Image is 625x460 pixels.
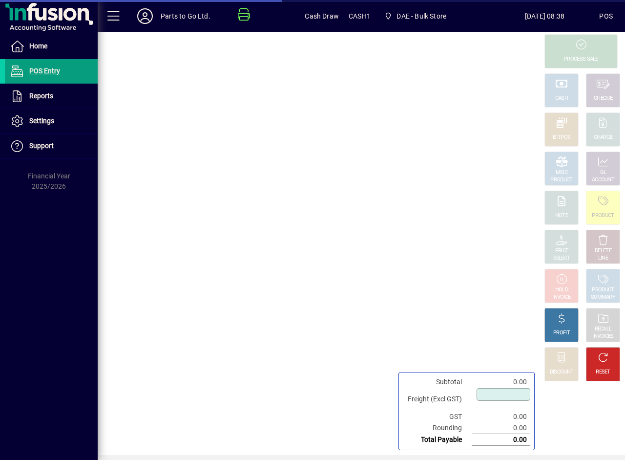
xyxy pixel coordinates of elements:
div: EFTPOS [553,134,571,141]
div: SUMMARY [591,294,615,301]
span: CASH1 [349,8,371,24]
div: PRICE [555,247,568,255]
span: DAE - Bulk Store [380,7,450,25]
div: DISCOUNT [550,369,573,376]
button: Profile [129,7,161,25]
div: RECALL [595,326,612,333]
div: HOLD [555,286,568,294]
div: MISC [556,169,567,176]
div: ACCOUNT [592,176,614,184]
div: PROFIT [553,329,570,337]
td: 0.00 [472,411,530,422]
td: 0.00 [472,422,530,434]
div: PRODUCT [550,176,572,184]
a: Support [5,134,98,158]
td: Total Payable [403,434,472,446]
div: POS [599,8,613,24]
span: Cash Draw [305,8,339,24]
div: SELECT [553,255,570,262]
td: Freight (Excl GST) [403,388,472,411]
div: CHARGE [594,134,613,141]
div: PRODUCT [592,286,614,294]
a: Home [5,34,98,59]
div: INVOICE [552,294,570,301]
span: [DATE] 08:38 [490,8,600,24]
td: 0.00 [472,434,530,446]
span: POS Entry [29,67,60,75]
div: CHEQUE [594,95,612,102]
div: NOTE [555,212,568,219]
a: Settings [5,109,98,133]
div: CASH [555,95,568,102]
div: DELETE [595,247,611,255]
td: Rounding [403,422,472,434]
div: Parts to Go Ltd. [161,8,210,24]
span: DAE - Bulk Store [396,8,446,24]
span: Home [29,42,47,50]
div: RESET [596,369,610,376]
div: PROCESS SALE [564,56,598,63]
td: GST [403,411,472,422]
div: INVOICES [592,333,613,340]
div: LINE [598,255,608,262]
div: GL [600,169,606,176]
td: Subtotal [403,376,472,388]
div: PRODUCT [592,212,614,219]
span: Reports [29,92,53,100]
span: Support [29,142,54,150]
a: Reports [5,84,98,109]
td: 0.00 [472,376,530,388]
span: Settings [29,117,54,125]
